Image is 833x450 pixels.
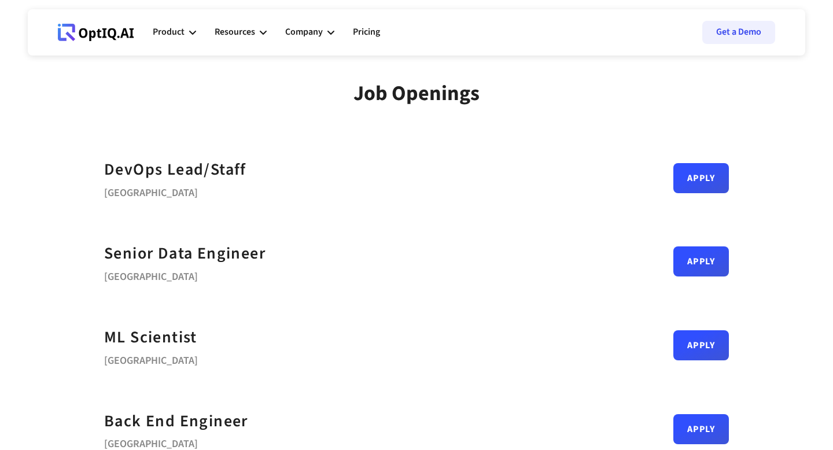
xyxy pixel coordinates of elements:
a: Apply [673,163,729,193]
div: [GEOGRAPHIC_DATA] [104,183,246,199]
a: Back End Engineer [104,408,248,434]
div: Product [153,15,196,50]
a: DevOps Lead/Staff [104,157,246,183]
div: [GEOGRAPHIC_DATA] [104,434,248,450]
a: Apply [673,414,729,444]
a: Senior Data Engineer [104,241,266,267]
a: Webflow Homepage [58,15,134,50]
div: Company [285,15,334,50]
div: [GEOGRAPHIC_DATA] [104,267,266,283]
a: Apply [673,246,729,276]
div: Resources [215,24,255,40]
div: Product [153,24,185,40]
div: Company [285,24,323,40]
a: Pricing [353,15,380,50]
a: Apply [673,330,729,360]
div: Resources [215,15,267,50]
a: Get a Demo [702,21,775,44]
div: [GEOGRAPHIC_DATA] [104,351,198,367]
a: ML Scientist [104,324,197,351]
div: Job Openings [353,81,480,106]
